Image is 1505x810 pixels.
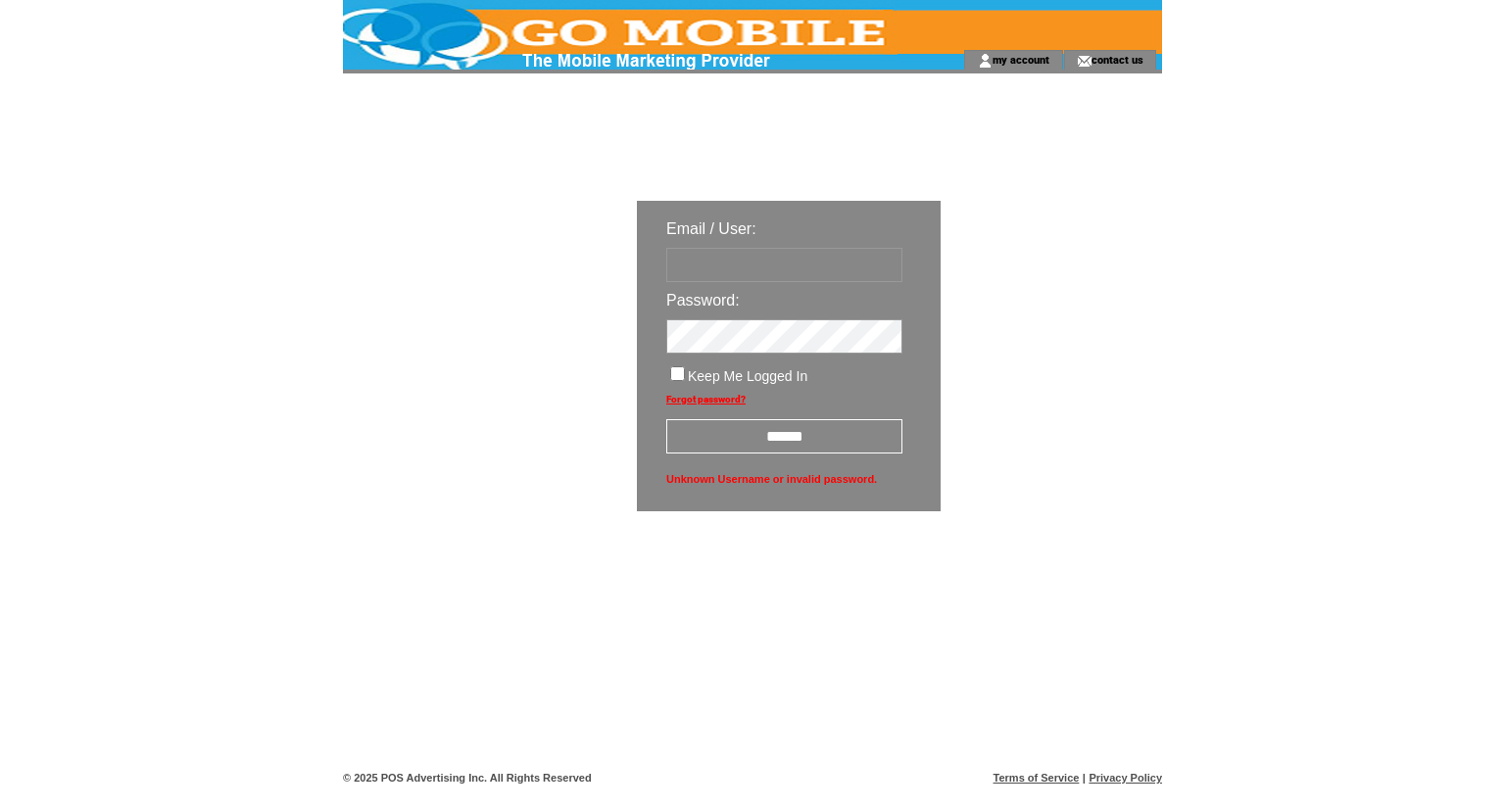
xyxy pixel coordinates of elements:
a: contact us [1092,53,1143,66]
a: Privacy Policy [1089,772,1162,784]
span: Email / User: [666,220,756,237]
span: Keep Me Logged In [688,368,807,384]
a: Forgot password? [666,394,746,405]
span: Password: [666,292,740,309]
span: © 2025 POS Advertising Inc. All Rights Reserved [343,772,592,784]
img: transparent.png [997,560,1095,585]
span: | [1083,772,1086,784]
img: account_icon.gif [978,53,993,69]
a: Terms of Service [994,772,1080,784]
img: contact_us_icon.gif [1077,53,1092,69]
span: Unknown Username or invalid password. [666,468,902,490]
a: my account [993,53,1049,66]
